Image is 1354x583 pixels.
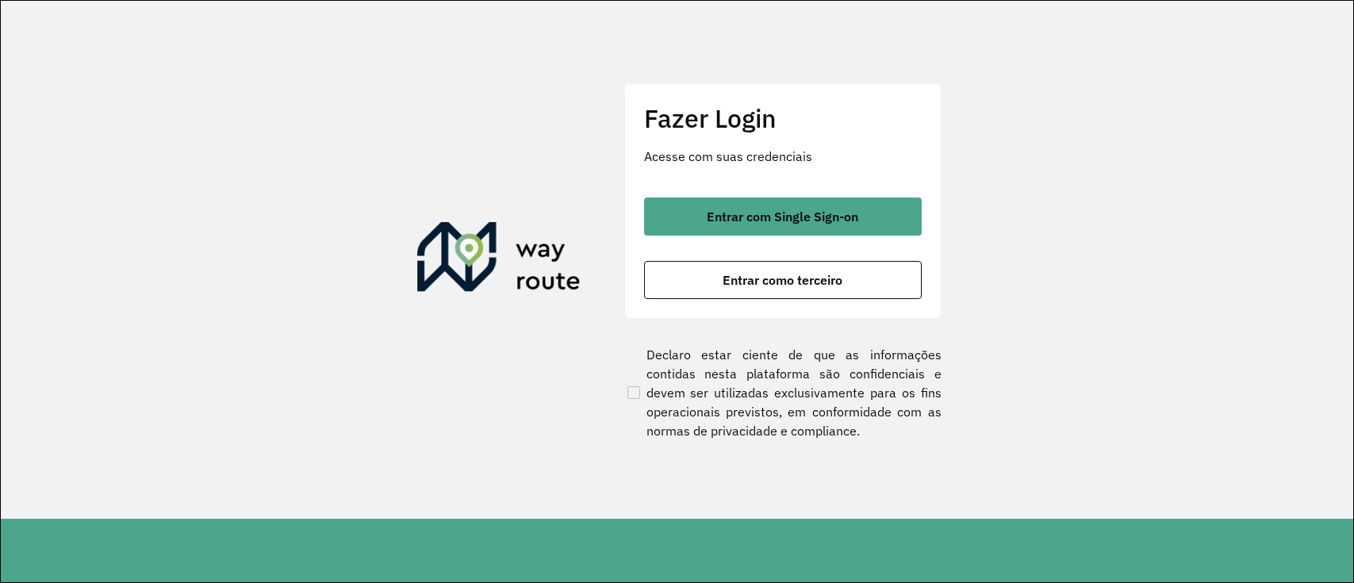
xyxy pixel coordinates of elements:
[707,210,858,223] span: Entrar com Single Sign-on
[644,103,922,133] h2: Fazer Login
[644,147,922,166] p: Acesse com suas credenciais
[624,345,942,440] label: Declaro estar ciente de que as informações contidas nesta plataforma são confidenciais e devem se...
[723,274,842,286] span: Entrar como terceiro
[644,261,922,299] button: button
[644,198,922,236] button: button
[417,222,581,298] img: Roteirizador AmbevTech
